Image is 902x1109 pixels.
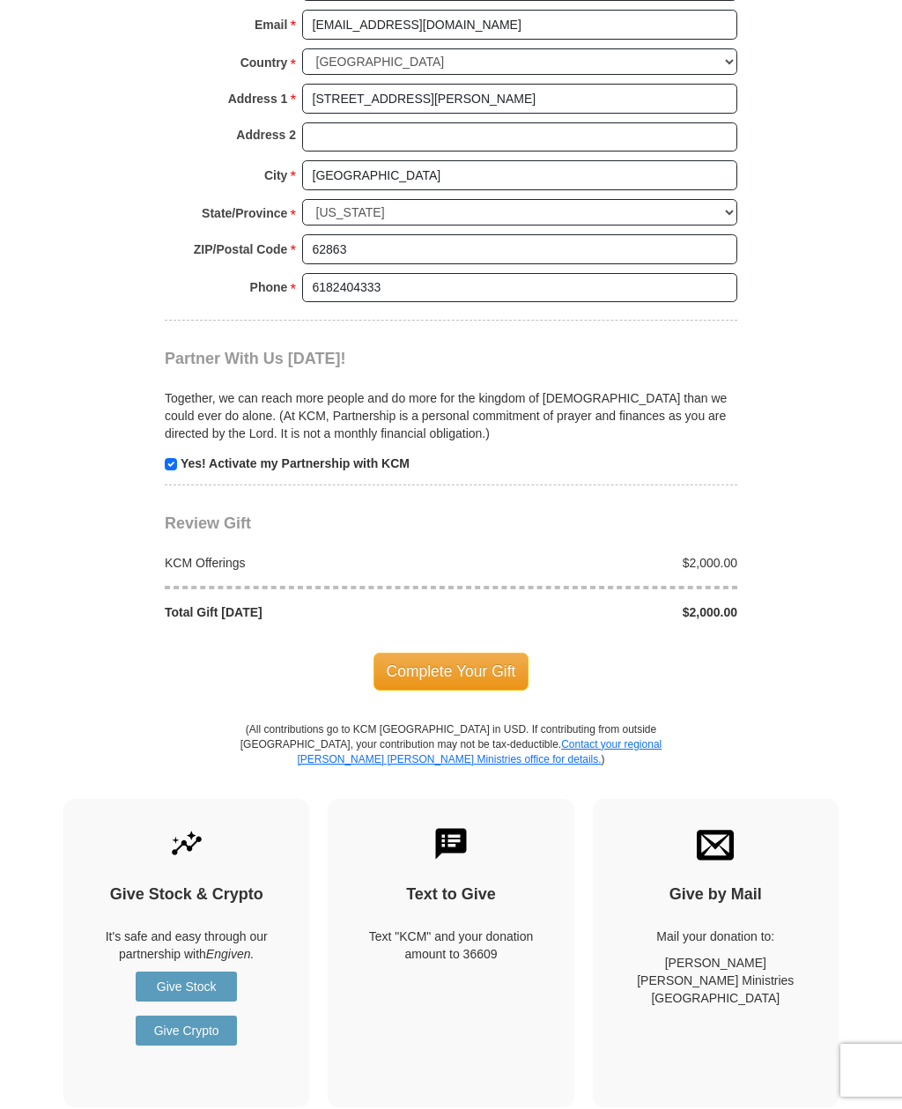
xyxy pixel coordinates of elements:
p: Mail your donation to: [624,928,808,945]
img: envelope.svg [697,825,734,862]
h4: Give by Mail [624,885,808,905]
strong: State/Province [202,201,287,225]
p: Together, we can reach more people and do more for the kingdom of [DEMOGRAPHIC_DATA] than we coul... [165,389,737,442]
h4: Give Stock & Crypto [94,885,278,905]
div: Total Gift [DATE] [156,603,452,621]
strong: ZIP/Postal Code [194,237,288,262]
h4: Text to Give [359,885,543,905]
strong: Country [240,50,288,75]
img: give-by-stock.svg [168,825,205,862]
strong: City [264,163,287,188]
a: Contact your regional [PERSON_NAME] [PERSON_NAME] Ministries office for details. [297,738,662,765]
span: Review Gift [165,514,251,532]
div: KCM Offerings [156,554,452,572]
strong: Email [255,12,287,37]
div: $2,000.00 [451,554,747,572]
div: Text "KCM" and your donation amount to 36609 [359,928,543,963]
img: text-to-give.svg [433,825,469,862]
span: Complete Your Gift [373,653,529,690]
strong: Address 2 [236,122,296,147]
strong: Address 1 [228,86,288,111]
a: Give Crypto [136,1016,237,1046]
i: Engiven. [206,947,254,961]
span: Partner With Us [DATE]! [165,350,346,367]
a: Give Stock [136,972,237,1002]
p: It's safe and easy through our partnership with [94,928,278,963]
div: $2,000.00 [451,603,747,621]
strong: Phone [250,275,288,299]
strong: Yes! Activate my Partnership with KCM [181,456,410,470]
p: (All contributions go to KCM [GEOGRAPHIC_DATA] in USD. If contributing from outside [GEOGRAPHIC_D... [240,722,662,799]
p: [PERSON_NAME] [PERSON_NAME] Ministries [GEOGRAPHIC_DATA] [624,954,808,1007]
